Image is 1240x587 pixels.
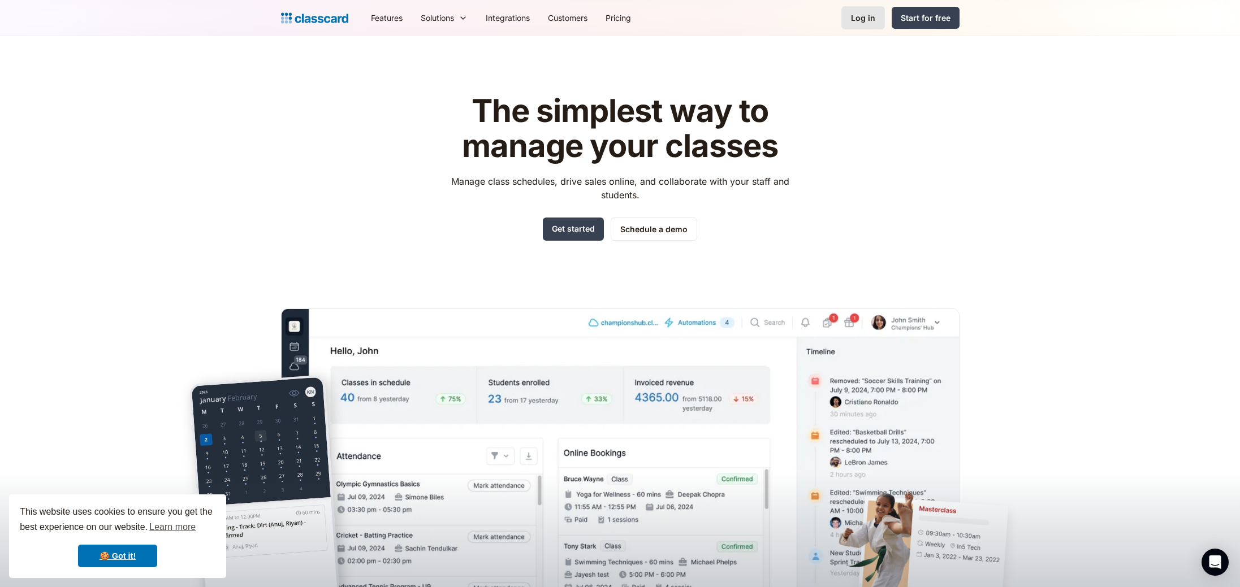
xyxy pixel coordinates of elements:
[362,5,412,31] a: Features
[440,175,800,202] p: Manage class schedules, drive sales online, and collaborate with your staff and students.
[20,505,215,536] span: This website uses cookies to ensure you get the best experience on our website.
[281,10,348,26] a: Logo
[841,6,885,29] a: Log in
[9,494,226,578] div: cookieconsent
[539,5,597,31] a: Customers
[611,218,697,241] a: Schedule a demo
[851,12,875,24] div: Log in
[1202,549,1229,576] div: Open Intercom Messenger
[78,545,157,567] a: dismiss cookie message
[892,7,960,29] a: Start for free
[477,5,539,31] a: Integrations
[421,12,454,24] div: Solutions
[543,218,604,241] a: Get started
[412,5,477,31] div: Solutions
[148,519,197,536] a: learn more about cookies
[901,12,950,24] div: Start for free
[597,5,640,31] a: Pricing
[440,94,800,163] h1: The simplest way to manage your classes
